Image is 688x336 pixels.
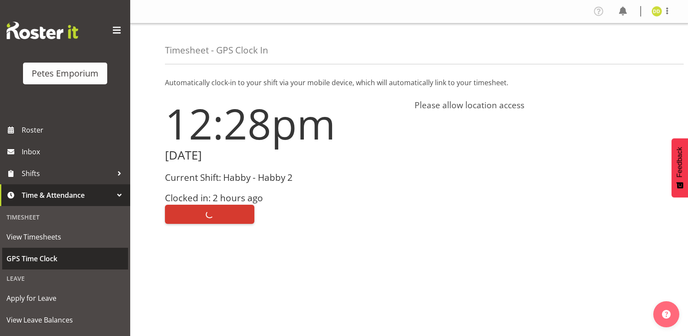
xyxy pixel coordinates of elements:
[7,292,124,305] span: Apply for Leave
[2,269,128,287] div: Leave
[22,123,126,136] span: Roster
[165,149,404,162] h2: [DATE]
[165,45,268,55] h4: Timesheet - GPS Clock In
[22,167,113,180] span: Shifts
[415,100,654,110] h4: Please allow location access
[7,313,124,326] span: View Leave Balances
[7,252,124,265] span: GPS Time Clock
[165,77,653,88] p: Automatically clock-in to your shift via your mobile device, which will automatically link to you...
[2,287,128,309] a: Apply for Leave
[32,67,99,80] div: Petes Emporium
[7,22,78,39] img: Rosterit website logo
[165,173,404,183] h3: Current Shift: Habby - Habby 2
[22,145,126,158] span: Inbox
[2,248,128,269] a: GPS Time Clock
[662,310,671,319] img: help-xxl-2.png
[2,226,128,248] a: View Timesheets
[2,309,128,331] a: View Leave Balances
[22,189,113,202] span: Time & Attendance
[676,147,684,177] span: Feedback
[7,230,124,243] span: View Timesheets
[672,138,688,197] button: Feedback - Show survey
[2,208,128,226] div: Timesheet
[165,100,404,147] h1: 12:28pm
[652,6,662,17] img: danielle-donselaar8920.jpg
[165,193,404,203] h3: Clocked in: 2 hours ago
